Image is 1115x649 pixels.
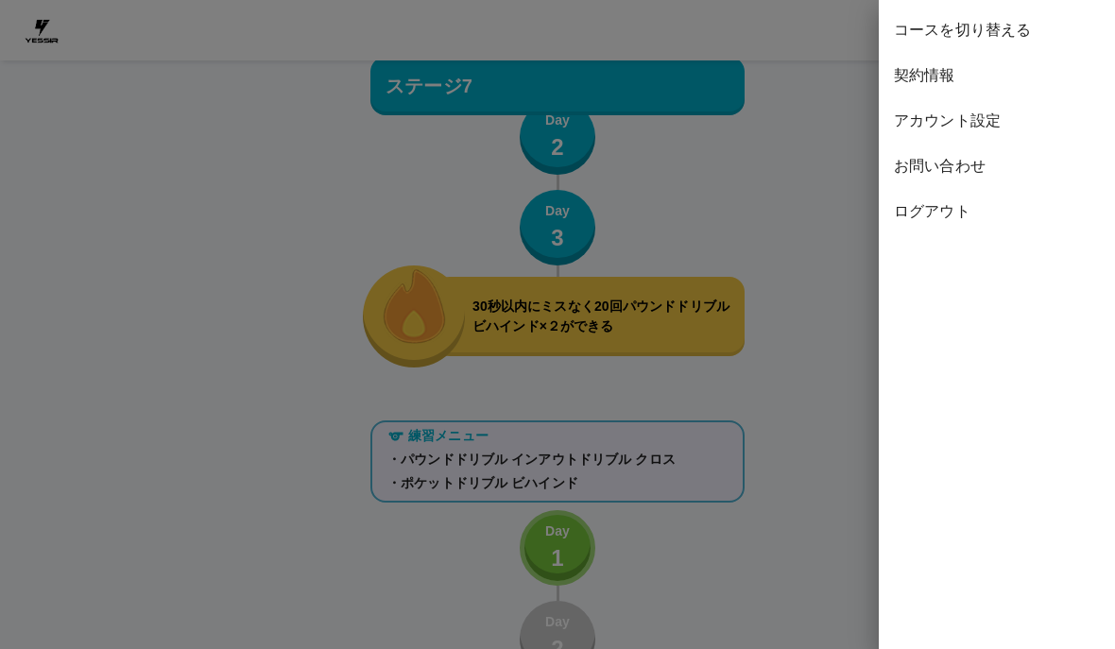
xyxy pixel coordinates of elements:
div: ログアウト [879,189,1115,234]
div: 契約情報 [879,53,1115,98]
div: お問い合わせ [879,144,1115,189]
div: アカウント設定 [879,98,1115,144]
span: アカウント設定 [894,110,1100,132]
span: 契約情報 [894,64,1100,87]
div: コースを切り替える [879,8,1115,53]
span: ログアウト [894,200,1100,223]
span: お問い合わせ [894,155,1100,178]
span: コースを切り替える [894,19,1100,42]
